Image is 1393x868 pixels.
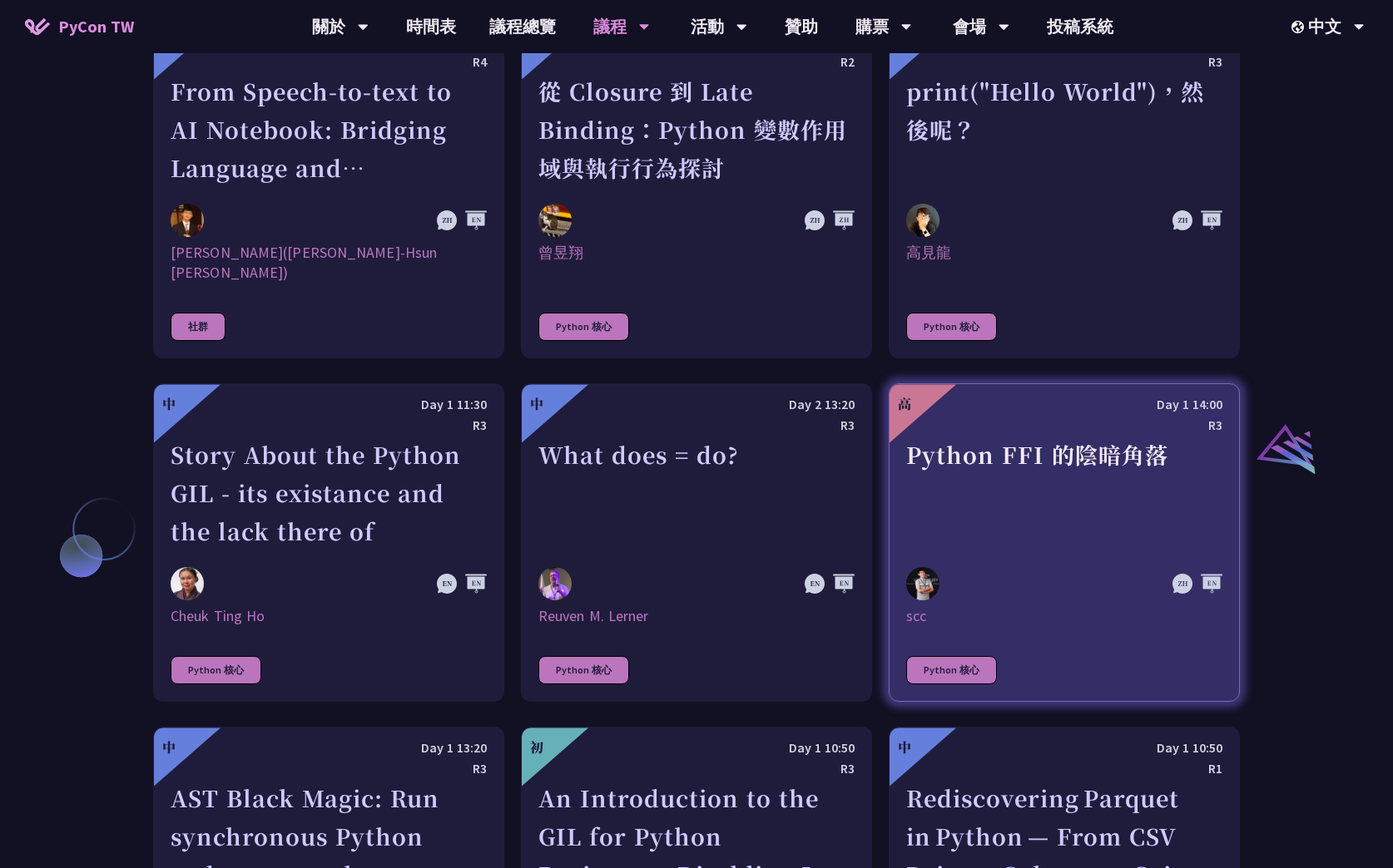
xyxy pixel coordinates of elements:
div: 中 [162,394,176,414]
div: From Speech-to-text to AI Notebook: Bridging Language and Technology at PyCon [GEOGRAPHIC_DATA] [171,72,487,187]
div: 曾昱翔 [538,243,855,283]
div: R3 [171,758,487,779]
span: PyCon TW [58,14,134,39]
div: 中 [162,737,176,757]
div: Day 1 10:50 [906,737,1222,758]
img: Locale Icon [1291,21,1308,33]
div: Cheuk Ting Ho [171,606,487,626]
img: Home icon of PyCon TW 2025 [25,18,50,35]
img: Cheuk Ting Ho [171,567,204,600]
a: PyCon TW [8,6,151,47]
img: 李昱勳 (Yu-Hsun Lee) [171,204,204,237]
div: Python 核心 [906,656,997,684]
div: Day 1 10:50 [538,737,855,758]
div: Day 2 13:20 [538,394,855,415]
a: 中 Day 1 11:30 R3 Story About the Python GIL - its existance and the lack there of Cheuk Ting Ho C... [153,383,504,702]
div: 社群 [171,313,226,341]
div: scc [906,606,1222,626]
div: What does = do? [538,436,855,550]
a: 中 Day 2 13:20 R3 What does = do? Reuven M. Lerner Reuven M. Lerner Python 核心 [521,383,872,702]
img: 曾昱翔 [538,204,572,237]
div: 中 [898,737,911,757]
div: Day 1 11:30 [171,394,487,415]
div: print("Hello World")，然後呢？ [906,72,1222,187]
div: R3 [906,415,1222,436]
img: scc [906,567,939,600]
div: R2 [538,52,855,72]
div: Python FFI 的陰暗角落 [906,436,1222,550]
a: 中 Day 2 10:50 R3 print("Hello World")，然後呢？ 高見龍 高見龍 Python 核心 [889,20,1240,358]
div: 從 Closure 到 Late Binding：Python 變數作用域與執行行為探討 [538,72,855,187]
div: R3 [906,52,1222,72]
div: Story About the Python GIL - its existance and the lack there of [171,436,487,550]
a: 中 Day 2 13:20 R2 從 Closure 到 Late Binding：Python 變數作用域與執行行為探討 曾昱翔 曾昱翔 Python 核心 [521,20,872,358]
div: Day 1 13:20 [171,737,487,758]
a: 中 Day 2 14:00 R4 From Speech-to-text to AI Notebook: Bridging Language and Technology at PyCon [G... [153,20,504,358]
img: Reuven M. Lerner [538,567,572,604]
div: 高 [898,394,911,414]
img: 高見龍 [906,204,939,237]
div: R1 [906,758,1222,779]
div: Python 核心 [538,313,629,341]
div: R3 [538,758,855,779]
div: Python 核心 [906,313,997,341]
div: [PERSON_NAME]([PERSON_NAME]-Hsun [PERSON_NAME]) [171,243,487,283]
div: 初 [530,737,543,757]
div: 高見龍 [906,243,1222,283]
div: Python 核心 [538,656,629,684]
div: Day 1 14:00 [906,394,1222,415]
div: Python 核心 [171,656,261,684]
div: 中 [530,394,543,414]
div: Reuven M. Lerner [538,606,855,626]
a: 高 Day 1 14:00 R3 Python FFI 的陰暗角落 scc scc Python 核心 [889,383,1240,702]
div: R3 [171,415,487,436]
div: R4 [171,52,487,72]
div: R3 [538,415,855,436]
